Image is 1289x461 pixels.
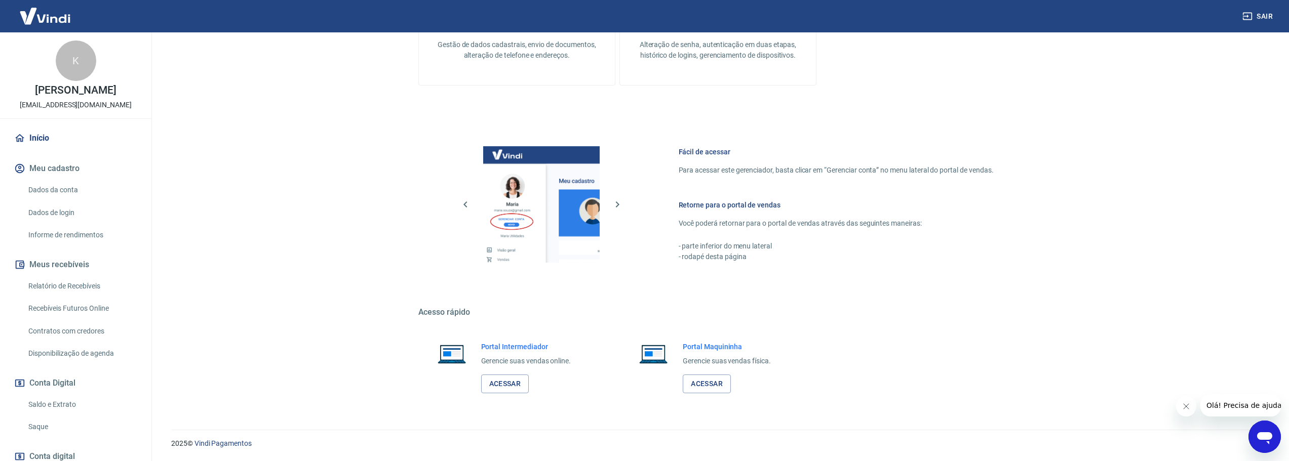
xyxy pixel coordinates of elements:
iframe: Fechar mensagem [1176,396,1196,416]
iframe: Mensagem da empresa [1200,394,1281,416]
a: Início [12,127,139,149]
p: Gerencie suas vendas online. [481,356,571,366]
img: Imagem de um notebook aberto [431,342,473,366]
p: [EMAIL_ADDRESS][DOMAIN_NAME] [20,100,132,110]
a: Acessar [683,374,731,393]
h6: Fácil de acessar [679,147,994,157]
p: - parte inferior do menu lateral [679,241,994,252]
a: Recebíveis Futuros Online [24,298,139,319]
p: Para acessar este gerenciador, basta clicar em “Gerenciar conta” no menu lateral do portal de ven... [679,165,994,176]
a: Vindi Pagamentos [194,439,252,447]
a: Saque [24,416,139,437]
button: Meu cadastro [12,157,139,180]
p: Alteração de senha, autenticação em duas etapas, histórico de logins, gerenciamento de dispositivos. [636,39,800,61]
a: Acessar [481,374,529,393]
button: Conta Digital [12,372,139,394]
a: Dados da conta [24,180,139,200]
h5: Acesso rápido [418,307,1018,317]
button: Sair [1240,7,1277,26]
div: K [56,40,96,81]
a: Relatório de Recebíveis [24,276,139,297]
p: Gestão de dados cadastrais, envio de documentos, alteração de telefone e endereços. [435,39,599,61]
iframe: Botão para abrir a janela de mensagens [1248,421,1281,453]
a: Contratos com credores [24,321,139,342]
img: Vindi [12,1,78,31]
h6: Retorne para o portal de vendas [679,200,994,210]
p: Você poderá retornar para o portal de vendas através das seguintes maneiras: [679,218,994,229]
img: Imagem de um notebook aberto [632,342,675,366]
p: [PERSON_NAME] [35,85,116,96]
span: Olá! Precisa de ajuda? [6,7,85,15]
img: Imagem da dashboard mostrando o botão de gerenciar conta na sidebar no lado esquerdo [483,146,600,263]
p: Gerencie suas vendas física. [683,356,771,366]
p: - rodapé desta página [679,252,994,262]
a: Saldo e Extrato [24,394,139,415]
a: Informe de rendimentos [24,225,139,245]
button: Meus recebíveis [12,254,139,276]
a: Disponibilização de agenda [24,343,139,364]
a: Dados de login [24,202,139,223]
h6: Portal Maquininha [683,342,771,352]
h6: Portal Intermediador [481,342,571,352]
p: 2025 © [171,438,1265,449]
